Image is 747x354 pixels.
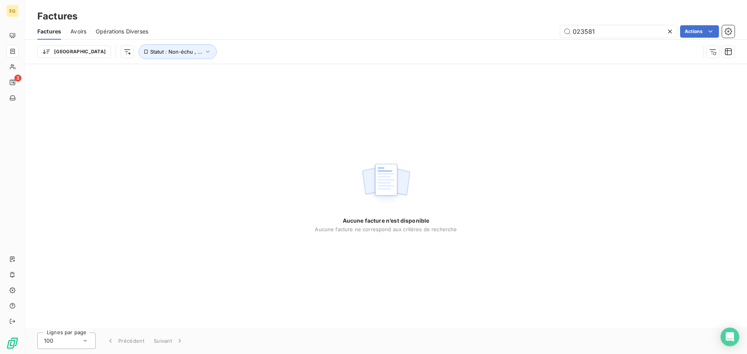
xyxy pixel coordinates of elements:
[343,217,430,225] span: Aucune facture n’est disponible
[37,28,61,35] span: Factures
[37,45,111,58] button: [GEOGRAPHIC_DATA]
[139,44,217,59] button: Statut : Non-échu , ...
[14,75,21,82] span: 3
[150,49,202,55] span: Statut : Non-échu , ...
[70,28,86,35] span: Avoirs
[96,28,148,35] span: Opérations Diverses
[560,25,677,38] input: Rechercher
[680,25,719,38] button: Actions
[315,226,457,232] span: Aucune facture ne correspond aux critères de recherche
[6,5,19,17] div: EQ
[6,337,19,349] img: Logo LeanPay
[102,333,149,349] button: Précédent
[721,328,739,346] div: Open Intercom Messenger
[361,159,411,208] img: empty state
[44,337,53,345] span: 100
[37,9,77,23] h3: Factures
[149,333,188,349] button: Suivant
